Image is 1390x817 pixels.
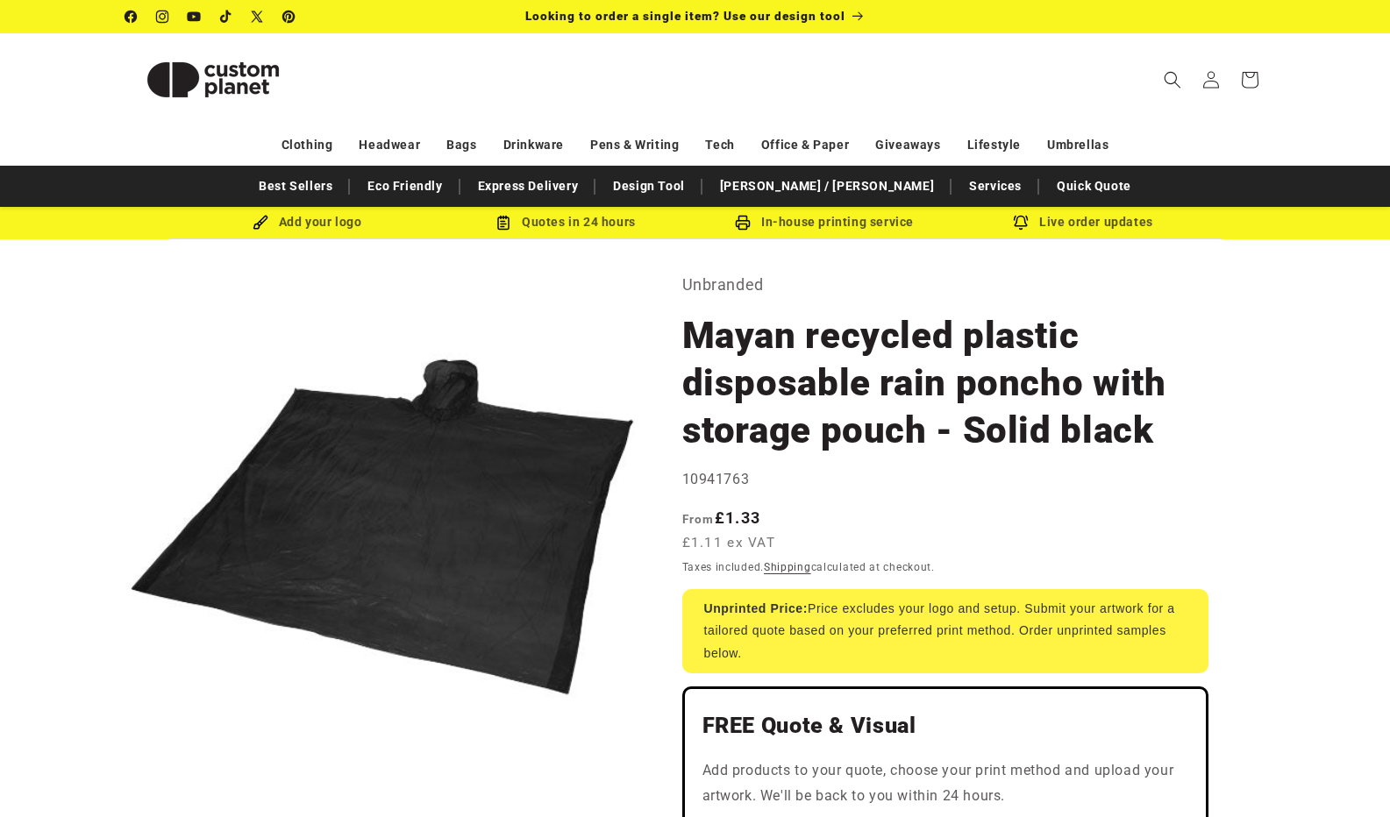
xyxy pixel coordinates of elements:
[590,130,679,160] a: Pens & Writing
[761,130,849,160] a: Office & Paper
[682,533,776,553] span: £1.11 ex VAT
[682,512,715,526] span: From
[682,589,1208,673] div: Price excludes your logo and setup. Submit your artwork for a tailored quote based on your prefer...
[695,211,954,233] div: In-house printing service
[469,171,588,202] a: Express Delivery
[682,471,750,487] span: 10941763
[359,171,451,202] a: Eco Friendly
[682,271,1208,299] p: Unbranded
[503,130,564,160] a: Drinkware
[253,215,268,231] img: Brush Icon
[682,312,1208,454] h1: Mayan recycled plastic disposable rain poncho with storage pouch - Solid black
[1047,130,1108,160] a: Umbrellas
[1013,215,1029,231] img: Order updates
[1048,171,1140,202] a: Quick Quote
[525,9,845,23] span: Looking to order a single item? Use our design tool
[437,211,695,233] div: Quotes in 24 hours
[118,33,307,125] a: Custom Planet
[1153,60,1192,99] summary: Search
[125,40,301,119] img: Custom Planet
[702,712,1188,740] h2: FREE Quote & Visual
[704,601,809,615] strong: Unprinted Price:
[960,171,1030,202] a: Services
[764,561,811,573] a: Shipping
[702,758,1188,809] p: Add products to your quote, choose your print method and upload your artwork. We'll be back to yo...
[954,211,1213,233] div: Live order updates
[682,508,761,527] strong: £1.33
[682,558,1208,576] div: Taxes included. calculated at checkout.
[705,130,734,160] a: Tech
[178,211,437,233] div: Add your logo
[359,130,420,160] a: Headwear
[604,171,694,202] a: Design Tool
[711,171,943,202] a: [PERSON_NAME] / [PERSON_NAME]
[125,271,638,784] media-gallery: Gallery Viewer
[735,215,751,231] img: In-house printing
[282,130,333,160] a: Clothing
[967,130,1021,160] a: Lifestyle
[875,130,940,160] a: Giveaways
[250,171,341,202] a: Best Sellers
[495,215,511,231] img: Order Updates Icon
[446,130,476,160] a: Bags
